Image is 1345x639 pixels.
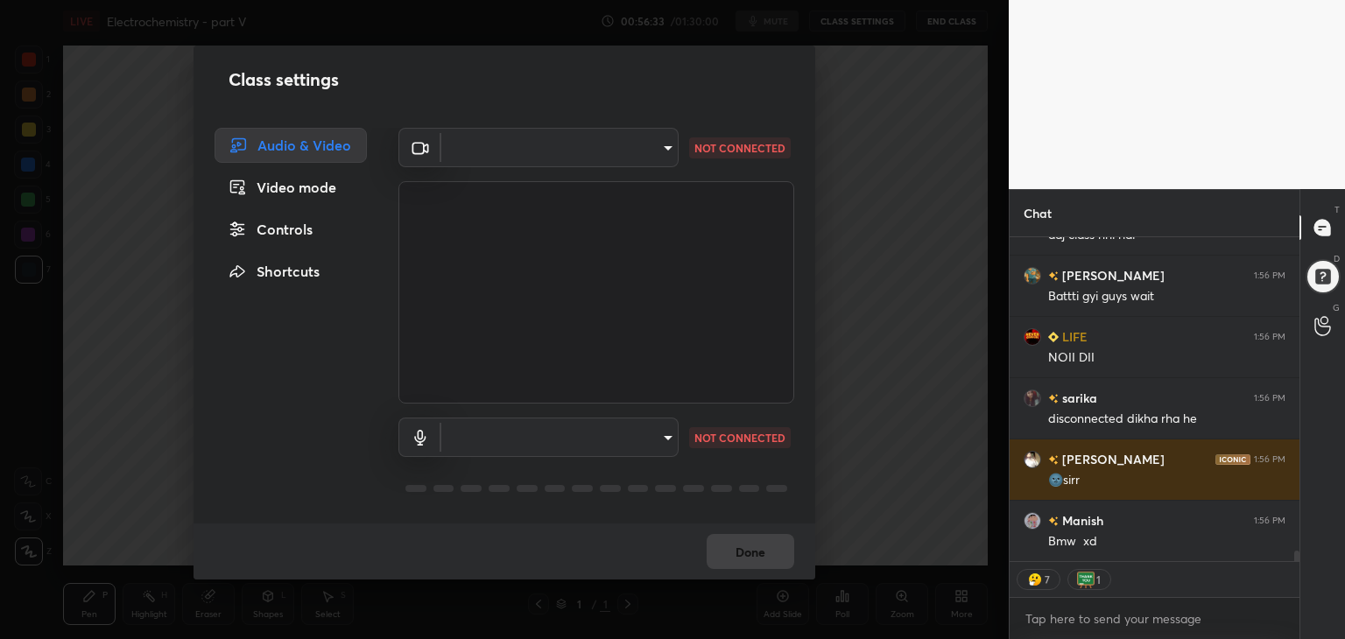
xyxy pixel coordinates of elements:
[1048,533,1285,551] div: Bmw xd
[1024,267,1041,284] img: 9049419fc276459d9ac8893c853fc09b.jpg
[1334,203,1340,216] p: T
[1024,512,1041,530] img: 27474201dad54030a500ccc3dff4d105.jpg
[1254,454,1285,465] div: 1:56 PM
[1048,288,1285,305] div: Battti gyi guys wait
[1077,571,1095,588] img: thank_you.png
[1048,516,1059,526] img: no-rating-badge.077c3623.svg
[1334,252,1340,265] p: D
[1215,454,1250,465] img: iconic-dark.1390631f.png
[215,212,367,247] div: Controls
[694,430,785,446] p: NOT CONNECTED
[1010,190,1066,236] p: Chat
[1059,266,1165,284] h6: [PERSON_NAME]
[1048,332,1059,342] img: Learner_Badge_beginner_1_8b307cf2a0.svg
[215,128,367,163] div: Audio & Video
[1048,411,1285,428] div: disconnected dikha rha he
[215,254,367,289] div: Shortcuts
[1254,393,1285,404] div: 1:56 PM
[1048,455,1059,465] img: no-rating-badge.077c3623.svg
[229,67,339,93] h2: Class settings
[1010,237,1299,562] div: grid
[1048,472,1285,489] div: 🌚sirr
[1048,349,1285,367] div: NOII DII
[1254,332,1285,342] div: 1:56 PM
[1024,451,1041,468] img: d5939b26dd7e48baa714e021db915ab7.jpg
[441,128,679,167] div: ​
[1333,301,1340,314] p: G
[1026,571,1044,588] img: thinking_face.png
[1048,271,1059,281] img: no-rating-badge.077c3623.svg
[1059,389,1097,407] h6: sarika
[1059,327,1088,346] h6: LIFE
[1254,270,1285,281] div: 1:56 PM
[215,170,367,205] div: Video mode
[1024,390,1041,407] img: 4832585d2daf4afd8654cd0beff4d620.png
[1059,450,1165,468] h6: [PERSON_NAME]
[694,140,785,156] p: NOT CONNECTED
[441,418,679,457] div: ​
[1059,511,1103,530] h6: Manish
[1024,328,1041,346] img: 2551166e549f4f338b3818049289388a.jpg
[1048,394,1059,404] img: no-rating-badge.077c3623.svg
[1254,516,1285,526] div: 1:56 PM
[1095,572,1102,586] div: 1
[1044,572,1051,586] div: 7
